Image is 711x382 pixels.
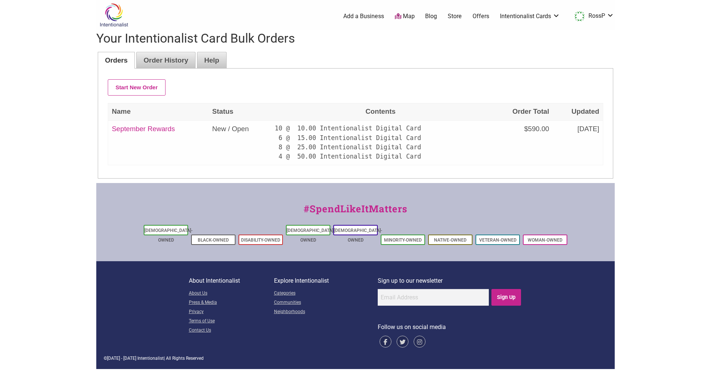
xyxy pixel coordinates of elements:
[395,12,415,21] a: Map
[500,12,560,20] a: Intentionalist Cards
[378,322,523,332] p: Follow us on social media
[490,121,553,165] td: $590.00
[553,103,603,121] th: Updated
[378,276,523,286] p: Sign up to our newsletter
[108,103,208,121] th: Name
[274,276,378,286] p: Explore Intentionalist
[112,125,175,133] a: September Rewards
[241,237,280,243] a: Disability-Owned
[274,308,378,317] a: Neighborhoods
[96,30,615,47] h1: Your Intentionalist Card Bulk Orders
[189,289,274,298] a: About Us
[275,124,486,161] pre: 10 @ 10.00 Intentionalist Digital Card 6 @ 15.00 Intentionalist Digital Card 8 @ 25.00 Intentiona...
[144,228,193,243] a: [DEMOGRAPHIC_DATA]-Owned
[96,202,615,223] div: #SpendLikeItMatters
[334,228,382,243] a: [DEMOGRAPHIC_DATA]-Owned
[96,3,131,27] img: Intentionalist
[197,52,226,68] a: Help
[189,298,274,308] a: Press & Media
[108,79,166,96] button: Start New Order
[189,276,274,286] p: About Intentionalist
[553,121,603,165] td: [DATE]
[208,103,271,121] th: Status
[384,237,422,243] a: Minority-Owned
[198,237,229,243] a: Black-Owned
[378,289,489,306] input: Email Address
[425,12,437,20] a: Blog
[104,355,607,362] div: © | All Rights Reserved
[98,52,135,68] a: Orders
[571,10,614,23] a: RossP
[274,298,378,308] a: Communities
[189,308,274,317] a: Privacy
[208,121,271,165] td: New / Open
[287,228,335,243] a: [DEMOGRAPHIC_DATA]-Owned
[189,317,274,326] a: Terms of Use
[343,12,384,20] a: Add a Business
[271,103,490,121] th: Contents
[491,289,521,306] input: Sign Up
[189,326,274,335] a: Contact Us
[479,237,517,243] a: Veteran-Owned
[137,52,195,68] a: Order History
[434,237,467,243] a: Native-Owned
[137,356,164,361] span: Intentionalist
[274,289,378,298] a: Categories
[473,12,489,20] a: Offers
[107,356,136,361] span: [DATE] - [DATE]
[490,103,553,121] th: Order Total
[448,12,462,20] a: Store
[528,237,563,243] a: Woman-Owned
